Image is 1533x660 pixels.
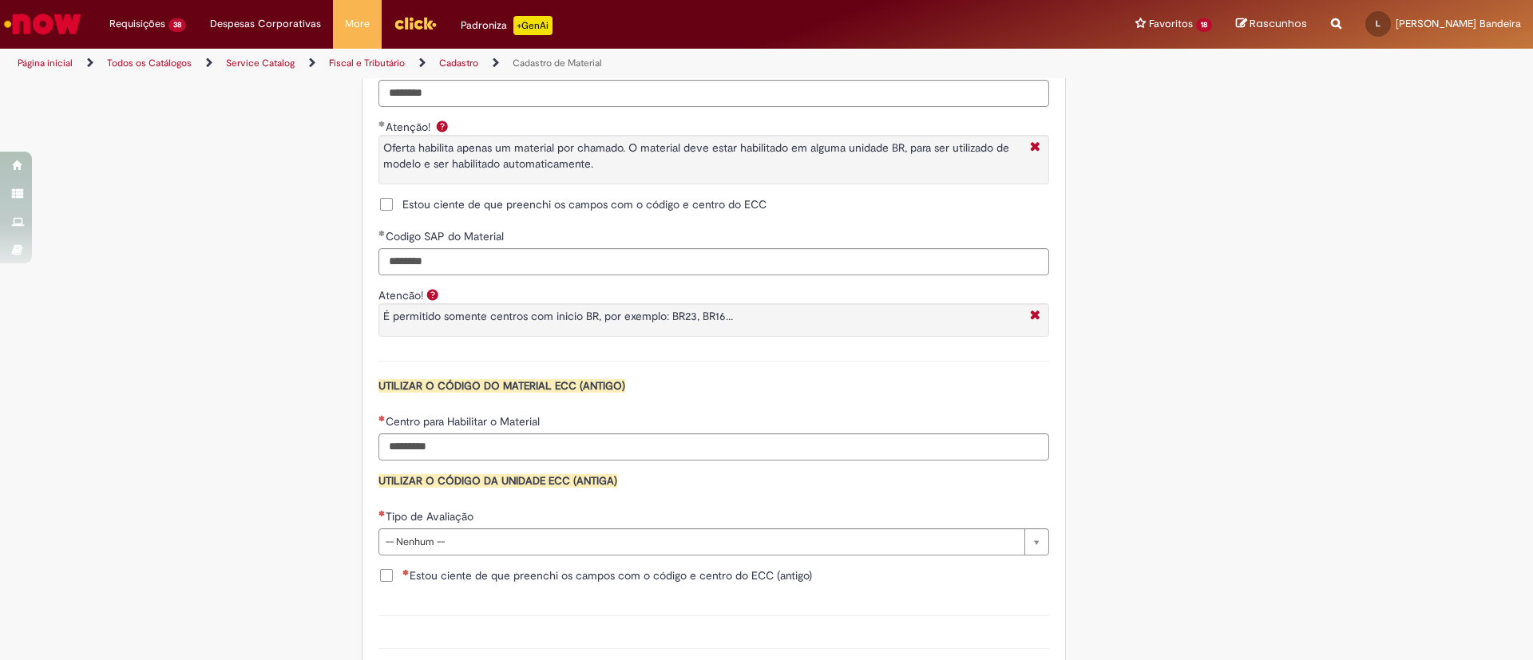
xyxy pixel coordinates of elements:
span: Despesas Corporativas [210,16,321,32]
span: Ajuda para Atencão! [423,288,442,301]
span: Favoritos [1149,16,1193,32]
img: ServiceNow [2,8,84,40]
div: Padroniza [461,16,553,35]
span: Atenção! [386,120,434,134]
span: UTILIZAR O CÓDIGO DO MATERIAL ECC (ANTIGO) [378,379,625,393]
a: Todos os Catálogos [107,57,192,69]
span: Obrigatório Preenchido [378,230,386,236]
span: Necessários [378,415,386,421]
span: -- Nenhum -- [386,529,1016,555]
span: Centro para Habilitar o Material [386,414,543,429]
span: Estou ciente de que preenchi os campos com o código e centro do ECC (antigo) [402,567,812,583]
p: Oferta habilita apenas um material por chamado. O material deve estar habilitado em alguma unidad... [383,140,1022,172]
a: Cadastro de Material [513,57,602,69]
p: É permitido somente centros com inicio BR, por exemplo: BR23, BR16... [383,308,1022,324]
span: Obrigatório Preenchido [378,121,386,127]
span: Necessários [378,510,386,516]
span: 18 [1196,18,1212,32]
span: Necessários [402,569,410,575]
span: 38 [168,18,186,32]
a: Página inicial [18,57,73,69]
a: Fiscal e Tributário [329,57,405,69]
span: UTILIZAR O CÓDIGO DA UNIDADE ECC (ANTIGA) [378,474,617,488]
a: Rascunhos [1236,17,1307,32]
ul: Trilhas de página [12,49,1010,78]
i: Fechar More information Por question_aten_o [1026,140,1044,156]
img: click_logo_yellow_360x200.png [394,11,437,35]
span: Estou ciente de que preenchi os campos com o código e centro do ECC [402,196,766,212]
span: Requisições [109,16,165,32]
label: Atencão! [378,288,423,302]
span: Ajuda para Atenção! [433,120,452,132]
span: Rascunhos [1250,16,1307,31]
input: Descrição do Material [378,80,1049,107]
span: Codigo SAP do Material [386,229,507,243]
p: +GenAi [513,16,553,35]
span: [PERSON_NAME] Bandeira [1396,17,1521,30]
span: More [345,16,370,32]
i: Fechar More information Por question_atencao [1026,308,1044,325]
a: Service Catalog [226,57,295,69]
span: L [1376,18,1380,29]
span: Tipo de Avaliação [386,509,477,524]
input: Centro para Habilitar o Material [378,433,1049,460]
a: Cadastro [439,57,478,69]
input: Codigo SAP do Material [378,248,1049,275]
